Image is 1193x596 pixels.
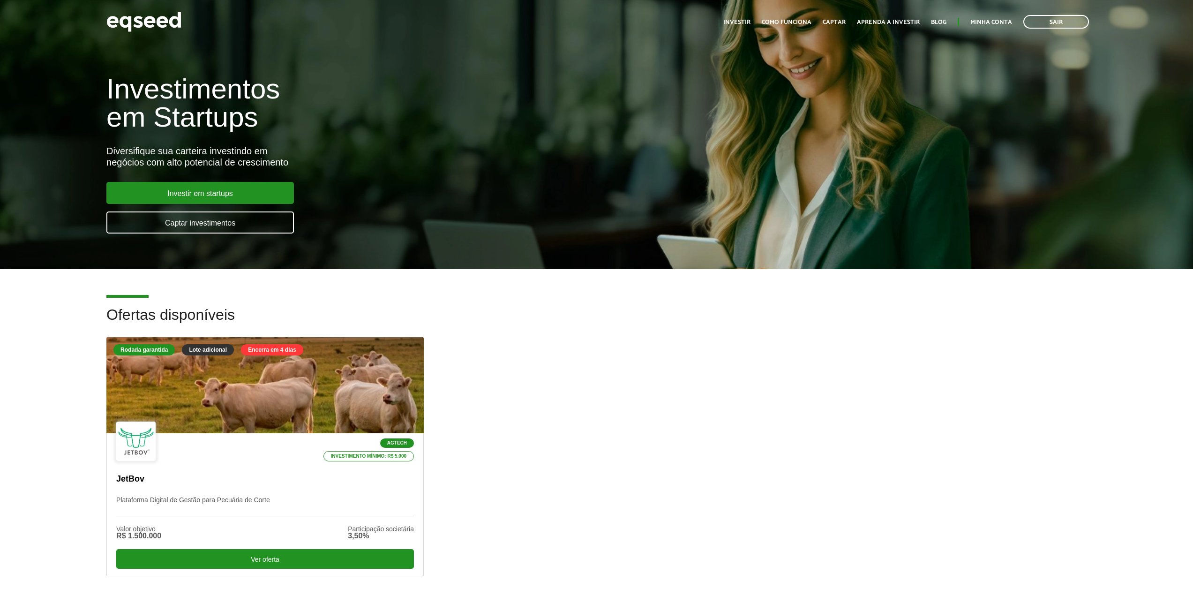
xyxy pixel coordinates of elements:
img: EqSeed [106,9,181,34]
a: Investir em startups [106,182,294,204]
p: Agtech [380,438,414,448]
a: Aprenda a investir [857,19,920,25]
p: JetBov [116,474,414,484]
div: Participação societária [348,526,414,532]
a: Sair [1023,15,1089,29]
div: Rodada garantida [113,344,175,355]
div: Lote adicional [182,344,234,355]
div: Diversifique sua carteira investindo em negócios com alto potencial de crescimento [106,145,689,168]
a: Como funciona [762,19,811,25]
a: Captar [823,19,846,25]
a: Investir [723,19,750,25]
p: Plataforma Digital de Gestão para Pecuária de Corte [116,496,414,516]
h2: Ofertas disponíveis [106,307,1087,337]
div: Encerra em 4 dias [241,344,303,355]
div: R$ 1.500.000 [116,532,161,540]
h1: Investimentos em Startups [106,75,689,131]
a: Captar investimentos [106,211,294,234]
div: Ver oferta [116,549,414,569]
p: Investimento mínimo: R$ 5.000 [323,451,414,461]
div: Valor objetivo [116,526,161,532]
a: Minha conta [970,19,1012,25]
a: Rodada garantida Lote adicional Encerra em 4 dias Agtech Investimento mínimo: R$ 5.000 JetBov Pla... [106,337,424,576]
a: Blog [931,19,946,25]
div: 3,50% [348,532,414,540]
